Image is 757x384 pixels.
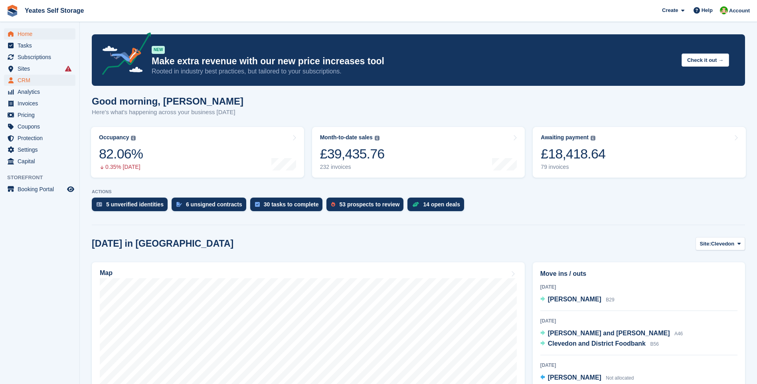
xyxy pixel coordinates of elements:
[548,296,601,303] span: [PERSON_NAME]
[18,98,65,109] span: Invoices
[99,164,143,170] div: 0.35% [DATE]
[92,108,243,117] p: Here's what's happening across your business [DATE]
[176,202,182,207] img: contract_signature_icon-13c848040528278c33f63329250d36e43548de30e8caae1d1a13099fd9432cc5.svg
[375,136,379,141] img: icon-info-grey-7440780725fd019a000dd9b08b2336e03edf1995a4989e88bcd33f0948082b44.svg
[682,53,729,67] button: Check it out →
[18,63,65,74] span: Sites
[18,109,65,121] span: Pricing
[540,317,737,325] div: [DATE]
[320,146,385,162] div: £39,435.76
[7,174,79,182] span: Storefront
[18,156,65,167] span: Capital
[650,341,658,347] span: B56
[152,55,675,67] p: Make extra revenue with our new price increases tool
[320,134,373,141] div: Month-to-date sales
[700,240,711,248] span: Site:
[541,146,605,162] div: £18,418.64
[92,238,233,249] h2: [DATE] in [GEOGRAPHIC_DATA]
[320,164,385,170] div: 232 invoices
[250,198,327,215] a: 30 tasks to complete
[312,127,525,178] a: Month-to-date sales £39,435.76 232 invoices
[702,6,713,14] span: Help
[91,127,304,178] a: Occupancy 82.06% 0.35% [DATE]
[186,201,242,208] div: 6 unsigned contracts
[4,144,75,155] a: menu
[100,269,113,277] h2: Map
[99,146,143,162] div: 82.06%
[106,201,164,208] div: 5 unverified identities
[541,134,589,141] div: Awaiting payment
[152,67,675,76] p: Rooted in industry best practices, but tailored to your subscriptions.
[540,362,737,369] div: [DATE]
[548,340,646,347] span: Clevedon and District Foodbank
[4,40,75,51] a: menu
[412,202,419,207] img: deal-1b604bf984904fb50ccaf53a9ad4b4a5d6e5aea283cecdc64d6e3604feb123c2.svg
[533,127,746,178] a: Awaiting payment £18,418.64 79 invoices
[264,201,319,208] div: 30 tasks to complete
[540,339,659,349] a: Clevedon and District Foodbank B56
[22,4,87,17] a: Yeates Self Storage
[548,374,601,381] span: [PERSON_NAME]
[99,134,129,141] div: Occupancy
[540,295,615,305] a: [PERSON_NAME] B29
[18,86,65,97] span: Analytics
[540,269,737,279] h2: Move ins / outs
[711,240,735,248] span: Clevedon
[696,237,745,250] button: Site: Clevedon
[4,75,75,86] a: menu
[729,7,750,15] span: Account
[662,6,678,14] span: Create
[92,96,243,107] h1: Good morning, [PERSON_NAME]
[541,164,605,170] div: 79 invoices
[331,202,335,207] img: prospect-51fa495bee0391a8d652442698ab0144808aea92771e9ea1ae160a38d050c398.svg
[18,51,65,63] span: Subscriptions
[18,121,65,132] span: Coupons
[540,283,737,291] div: [DATE]
[606,375,634,381] span: Not allocated
[339,201,399,208] div: 53 prospects to review
[674,331,683,336] span: A46
[540,329,683,339] a: [PERSON_NAME] and [PERSON_NAME] A46
[4,109,75,121] a: menu
[540,373,634,383] a: [PERSON_NAME] Not allocated
[65,65,71,72] i: Smart entry sync failures have occurred
[606,297,614,303] span: B29
[97,202,102,207] img: verify_identity-adf6edd0f0f0b5bbfe63781bf79b02c33cf7c696d77639b501bdc392416b5a36.svg
[131,136,136,141] img: icon-info-grey-7440780725fd019a000dd9b08b2336e03edf1995a4989e88bcd33f0948082b44.svg
[407,198,468,215] a: 14 open deals
[548,330,670,336] span: [PERSON_NAME] and [PERSON_NAME]
[4,98,75,109] a: menu
[18,28,65,40] span: Home
[6,5,18,17] img: stora-icon-8386f47178a22dfd0bd8f6a31ec36ba5ce8667c1dd55bd0f319d3a0aa187defe.svg
[4,121,75,132] a: menu
[4,28,75,40] a: menu
[255,202,260,207] img: task-75834270c22a3079a89374b754ae025e5fb1db73e45f91037f5363f120a921f8.svg
[66,184,75,194] a: Preview store
[18,40,65,51] span: Tasks
[18,75,65,86] span: CRM
[18,144,65,155] span: Settings
[591,136,595,141] img: icon-info-grey-7440780725fd019a000dd9b08b2336e03edf1995a4989e88bcd33f0948082b44.svg
[92,189,745,194] p: ACTIONS
[4,63,75,74] a: menu
[18,184,65,195] span: Booking Portal
[152,46,165,54] div: NEW
[4,156,75,167] a: menu
[4,184,75,195] a: menu
[95,32,151,78] img: price-adjustments-announcement-icon-8257ccfd72463d97f412b2fc003d46551f7dbcb40ab6d574587a9cd5c0d94...
[172,198,250,215] a: 6 unsigned contracts
[92,198,172,215] a: 5 unverified identities
[423,201,460,208] div: 14 open deals
[326,198,407,215] a: 53 prospects to review
[18,133,65,144] span: Protection
[4,86,75,97] a: menu
[4,51,75,63] a: menu
[4,133,75,144] a: menu
[720,6,728,14] img: Angela Field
